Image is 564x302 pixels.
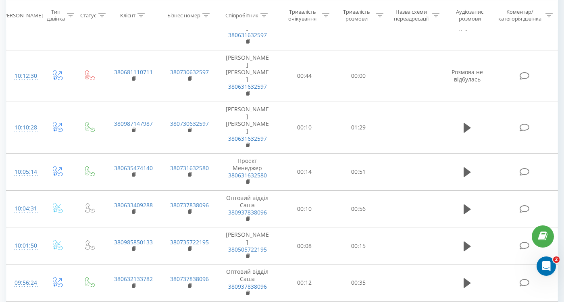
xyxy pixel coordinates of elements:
[217,153,278,190] td: Проект Менеджер
[170,238,209,246] a: 380735722195
[228,283,267,290] a: 380937838096
[228,31,267,39] a: 380631632597
[217,265,278,302] td: Оптовий відділ Саша
[170,68,209,76] a: 380730632597
[278,265,332,302] td: 00:12
[228,171,267,179] a: 380631632580
[285,8,321,22] div: Тривалість очікування
[228,246,267,253] a: 380505722195
[114,201,153,209] a: 380633409288
[331,50,385,102] td: 00:00
[331,265,385,302] td: 00:35
[278,102,332,153] td: 00:10
[331,153,385,190] td: 00:51
[553,256,560,263] span: 2
[537,256,556,276] iframe: Intercom live chat
[331,102,385,153] td: 01:29
[393,8,430,22] div: Назва схеми переадресації
[170,120,209,127] a: 380730632597
[114,238,153,246] a: 380985850133
[114,120,153,127] a: 380987147987
[170,275,209,283] a: 380737838096
[217,227,278,265] td: [PERSON_NAME]
[114,164,153,172] a: 380635474140
[15,275,33,291] div: 09:56:24
[114,275,153,283] a: 380632133782
[278,153,332,190] td: 00:14
[15,120,33,135] div: 10:10:28
[120,12,135,19] div: Клієнт
[217,50,278,102] td: [PERSON_NAME] [PERSON_NAME]
[331,190,385,227] td: 00:56
[452,68,483,83] span: Розмова не відбулась
[217,102,278,153] td: [PERSON_NAME] [PERSON_NAME]
[228,208,267,216] a: 380937838096
[114,68,153,76] a: 380681110711
[80,12,96,19] div: Статус
[496,8,543,22] div: Коментар/категорія дзвінка
[170,164,209,172] a: 380731632580
[15,238,33,254] div: 10:01:50
[449,8,491,22] div: Аудіозапис розмови
[15,164,33,180] div: 10:05:14
[228,135,267,142] a: 380631632597
[217,190,278,227] td: Оптовий відділ Саша
[15,68,33,84] div: 10:12:30
[278,227,332,265] td: 00:08
[170,201,209,209] a: 380737838096
[15,201,33,217] div: 10:04:31
[228,83,267,90] a: 380631632597
[278,190,332,227] td: 00:10
[225,12,258,19] div: Співробітник
[331,227,385,265] td: 00:15
[167,12,200,19] div: Бізнес номер
[47,8,65,22] div: Тип дзвінка
[2,12,43,19] div: [PERSON_NAME]
[339,8,374,22] div: Тривалість розмови
[278,50,332,102] td: 00:44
